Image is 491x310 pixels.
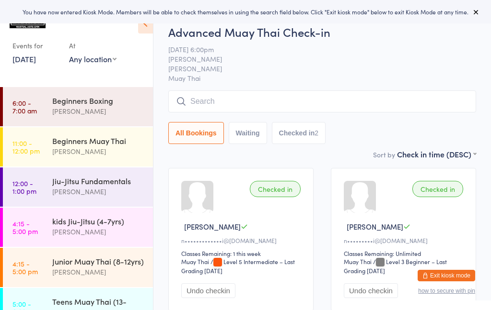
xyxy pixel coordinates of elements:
[418,270,475,281] button: Exit kiosk mode
[344,257,372,266] div: Muay Thai
[15,8,476,16] div: You have now entered Kiosk Mode. Members will be able to check themselves in using the search fie...
[168,24,476,40] h2: Advanced Muay Thai Check-in
[229,122,267,144] button: Waiting
[12,139,40,155] time: 11:00 - 12:00 pm
[12,260,38,275] time: 4:15 - 5:00 pm
[12,220,38,235] time: 4:15 - 5:00 pm
[181,283,235,298] button: Undo checkin
[168,73,476,83] span: Muay Thai
[181,236,304,244] div: n•••••••••••••i@[DOMAIN_NAME]
[3,87,153,126] a: 6:00 -7:00 amBeginners Boxing[PERSON_NAME]
[52,256,145,266] div: Junior Muay Thai (8-12yrs)
[52,216,145,226] div: kids Jiu-Jitsu (4-7yrs)
[181,249,304,257] div: Classes Remaining: 1 this week
[3,127,153,166] a: 11:00 -12:00 pmBeginners Muay Thai[PERSON_NAME]
[52,135,145,146] div: Beginners Muay Thai
[344,236,466,244] div: n•••••••••i@[DOMAIN_NAME]
[344,249,466,257] div: Classes Remaining: Unlimited
[418,288,475,294] button: how to secure with pin
[52,266,145,277] div: [PERSON_NAME]
[52,186,145,197] div: [PERSON_NAME]
[181,257,209,266] div: Muay Thai
[250,181,301,197] div: Checked in
[168,54,461,64] span: [PERSON_NAME]
[3,208,153,247] a: 4:15 -5:00 pmkids Jiu-Jitsu (4-7yrs)[PERSON_NAME]
[12,38,59,54] div: Events for
[3,167,153,207] a: 12:00 -1:00 pmJiu-Jitsu Fundamentals[PERSON_NAME]
[168,90,476,112] input: Search
[373,150,395,159] label: Sort by
[52,95,145,106] div: Beginners Boxing
[52,146,145,157] div: [PERSON_NAME]
[69,54,117,64] div: Any location
[52,176,145,186] div: Jiu-Jitsu Fundamentals
[347,221,403,232] span: [PERSON_NAME]
[344,257,447,275] span: / Level 3 Beginner – Last Grading [DATE]
[184,221,241,232] span: [PERSON_NAME]
[315,129,318,137] div: 2
[168,64,461,73] span: [PERSON_NAME]
[168,44,461,54] span: [DATE] 6:00pm
[412,181,463,197] div: Checked in
[397,149,476,159] div: Check in time (DESC)
[12,54,36,64] a: [DATE]
[168,122,224,144] button: All Bookings
[3,248,153,287] a: 4:15 -5:00 pmJunior Muay Thai (8-12yrs)[PERSON_NAME]
[52,106,145,117] div: [PERSON_NAME]
[181,257,295,275] span: / Level 5 Intermediate – Last Grading [DATE]
[69,38,117,54] div: At
[344,283,398,298] button: Undo checkin
[52,226,145,237] div: [PERSON_NAME]
[12,179,36,195] time: 12:00 - 1:00 pm
[12,99,37,114] time: 6:00 - 7:00 am
[272,122,326,144] button: Checked in2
